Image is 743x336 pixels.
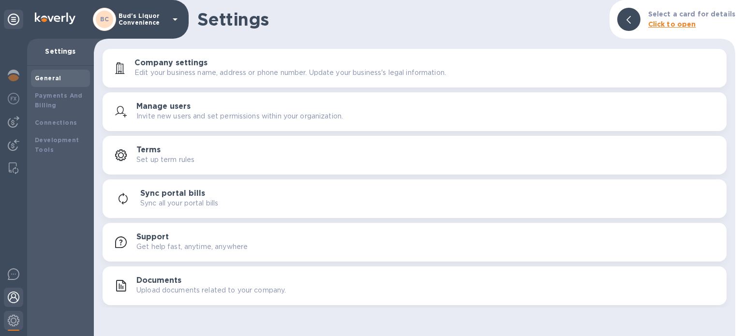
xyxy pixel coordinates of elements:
h1: Settings [197,9,602,29]
h3: Company settings [134,58,208,68]
p: Edit your business name, address or phone number. Update your business's legal information. [134,68,446,78]
img: Logo [35,13,75,24]
b: Connections [35,119,77,126]
h3: Terms [136,146,161,155]
p: Bud's Liquor Convenience [119,13,167,26]
p: Settings [35,46,86,56]
h3: Support [136,233,169,242]
img: Foreign exchange [8,93,19,104]
b: Development Tools [35,136,79,153]
button: SupportGet help fast, anytime, anywhere [103,223,727,262]
h3: Documents [136,276,181,285]
p: Invite new users and set permissions within your organization. [136,111,343,121]
button: Sync portal billsSync all your portal bills [103,179,727,218]
button: DocumentsUpload documents related to your company. [103,266,727,305]
button: Company settingsEdit your business name, address or phone number. Update your business's legal in... [103,49,727,88]
b: Click to open [648,20,696,28]
p: Get help fast, anytime, anywhere [136,242,248,252]
button: Manage usersInvite new users and set permissions within your organization. [103,92,727,131]
b: Payments And Billing [35,92,83,109]
p: Sync all your portal bills [140,198,218,208]
div: Unpin categories [4,10,23,29]
b: Select a card for details [648,10,735,18]
b: General [35,74,61,82]
p: Upload documents related to your company. [136,285,286,295]
h3: Sync portal bills [140,189,205,198]
h3: Manage users [136,102,191,111]
b: BC [100,15,109,23]
p: Set up term rules [136,155,194,165]
button: TermsSet up term rules [103,136,727,175]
